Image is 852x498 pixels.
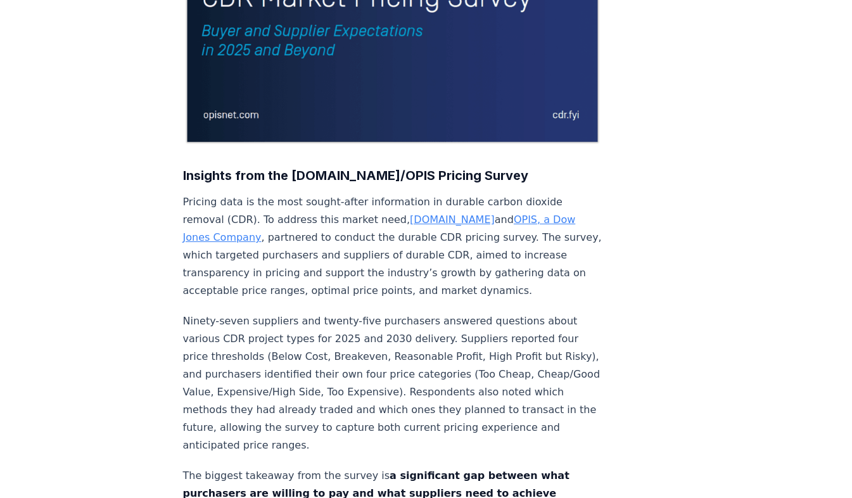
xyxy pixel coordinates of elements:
strong: Insights from the [DOMAIN_NAME]/OPIS Pricing Survey [183,168,528,183]
a: [DOMAIN_NAME] [410,214,495,226]
p: Pricing data is the most sought-after information in durable carbon dioxide removal (CDR). To add... [183,193,602,300]
p: Ninety-seven suppliers and twenty-five purchasers answered questions about various CDR project ty... [183,312,602,454]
